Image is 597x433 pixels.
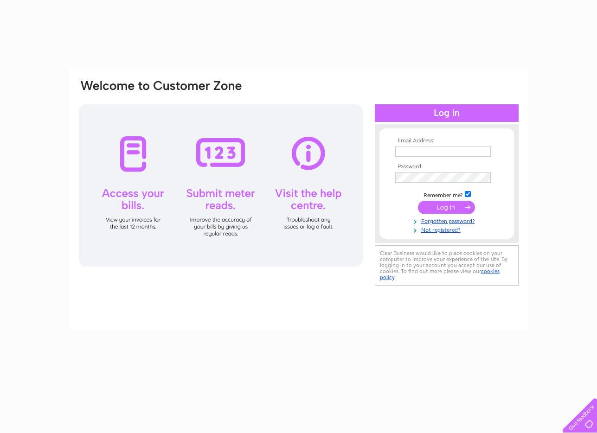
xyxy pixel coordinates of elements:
th: Email Address: [393,138,501,144]
td: Remember me? [393,190,501,199]
a: Forgotten password? [395,216,501,225]
th: Password: [393,164,501,170]
a: cookies policy [380,268,500,280]
a: Not registered? [395,225,501,234]
div: Clear Business would like to place cookies on your computer to improve your experience of the sit... [375,245,519,286]
input: Submit [418,201,475,214]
